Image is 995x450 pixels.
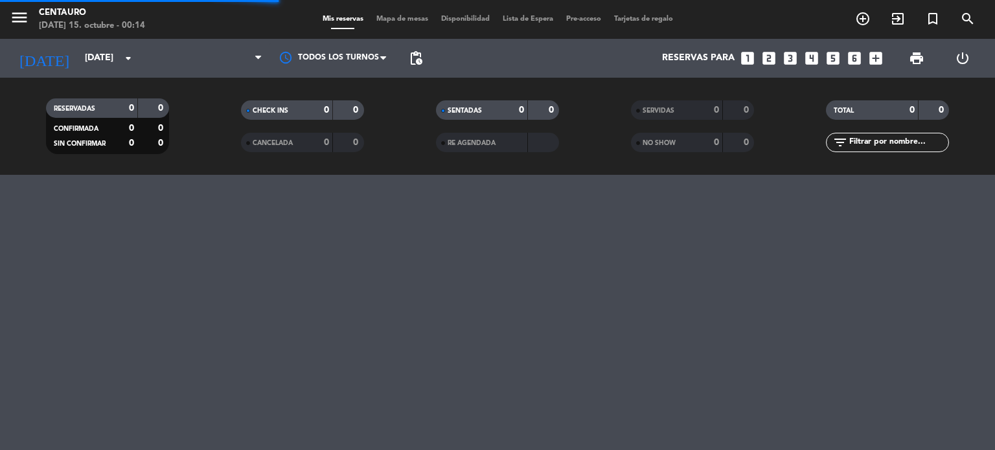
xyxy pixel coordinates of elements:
[253,107,288,114] span: CHECK INS
[120,51,136,66] i: arrow_drop_down
[316,16,370,23] span: Mis reservas
[353,138,361,147] strong: 0
[848,135,948,150] input: Filtrar por nombre...
[739,50,756,67] i: looks_one
[519,106,524,115] strong: 0
[744,106,751,115] strong: 0
[549,106,556,115] strong: 0
[560,16,608,23] span: Pre-acceso
[370,16,435,23] span: Mapa de mesas
[324,138,329,147] strong: 0
[867,50,884,67] i: add_box
[10,8,29,27] i: menu
[643,140,676,146] span: NO SHOW
[39,19,145,32] div: [DATE] 15. octubre - 00:14
[855,11,871,27] i: add_circle_outline
[960,11,976,27] i: search
[925,11,941,27] i: turned_in_not
[435,16,496,23] span: Disponibilidad
[353,106,361,115] strong: 0
[832,135,848,150] i: filter_list
[846,50,863,67] i: looks_6
[158,139,166,148] strong: 0
[54,126,98,132] span: CONFIRMADA
[955,51,970,66] i: power_settings_new
[54,106,95,112] span: RESERVADAS
[714,106,719,115] strong: 0
[10,44,78,73] i: [DATE]
[158,104,166,113] strong: 0
[448,140,496,146] span: RE AGENDADA
[939,39,985,78] div: LOG OUT
[744,138,751,147] strong: 0
[782,50,799,67] i: looks_3
[803,50,820,67] i: looks_4
[825,50,841,67] i: looks_5
[129,104,134,113] strong: 0
[39,6,145,19] div: Centauro
[714,138,719,147] strong: 0
[608,16,680,23] span: Tarjetas de regalo
[129,139,134,148] strong: 0
[129,124,134,133] strong: 0
[761,50,777,67] i: looks_two
[662,53,735,63] span: Reservas para
[448,107,482,114] span: SENTADAS
[253,140,293,146] span: CANCELADA
[496,16,560,23] span: Lista de Espera
[158,124,166,133] strong: 0
[324,106,329,115] strong: 0
[890,11,906,27] i: exit_to_app
[54,141,106,147] span: SIN CONFIRMAR
[909,106,915,115] strong: 0
[939,106,946,115] strong: 0
[834,107,854,114] span: TOTAL
[10,8,29,32] button: menu
[408,51,424,66] span: pending_actions
[643,107,674,114] span: SERVIDAS
[909,51,924,66] span: print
